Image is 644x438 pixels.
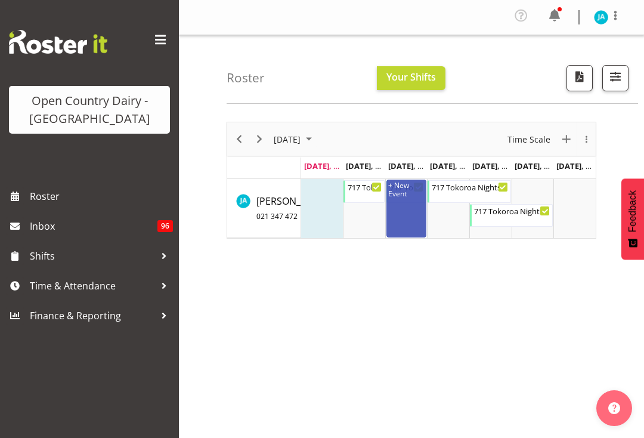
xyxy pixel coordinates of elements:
span: Roster [30,187,173,205]
div: Jeff Anderson"s event - 717 Tokoroa Nightshift Begin From Friday, September 12, 2025 at 4:45:00 P... [470,204,553,227]
button: Time Scale [506,132,553,147]
span: 021 347 472 [256,211,298,221]
span: [DATE], [DATE] [388,161,442,171]
h4: Roster [227,71,265,85]
span: [DATE] [273,132,302,147]
span: [DATE], [DATE] [304,161,358,171]
button: September 2025 [272,132,317,147]
span: Your Shifts [386,70,436,84]
button: Your Shifts [377,66,445,90]
span: Feedback [627,190,638,232]
span: Inbox [30,217,157,235]
span: Shifts [30,247,155,265]
div: 717 Tokoroa Dayshift [348,181,382,193]
div: Timeline Week of September 8, 2025 [227,122,596,239]
div: 717 Tokoroa Nightshift [432,181,507,193]
span: Time & Attendance [30,277,155,295]
div: Jeff Anderson"s event - 717 Tokoroa Dayshift Begin From Tuesday, September 9, 2025 at 6:30:00 AM ... [343,180,385,203]
img: Rosterit website logo [9,30,107,54]
button: New Event [559,132,575,147]
span: Time Scale [506,132,552,147]
a: [PERSON_NAME]021 347 472 [256,194,330,223]
span: [DATE], [DATE] [515,161,569,171]
img: jeff-anderson10294.jpg [594,10,608,24]
button: Filter Shifts [602,65,628,91]
span: Finance & Reporting [30,307,155,325]
div: + New Event [386,180,427,201]
img: help-xxl-2.png [608,402,620,414]
div: 717 Tokoroa Nightshift [474,205,550,217]
span: [PERSON_NAME] [256,195,330,222]
table: Timeline Week of September 8, 2025 [301,179,596,238]
td: Jeff Anderson resource [227,179,301,238]
div: Previous [229,122,249,156]
span: [DATE], [DATE] [430,161,484,171]
div: overflow [577,122,596,156]
div: Jeff Anderson"s event - 717 Tokoroa Nightshift Begin From Thursday, September 11, 2025 at 4:45:00... [428,180,510,203]
button: Download a PDF of the roster according to the set date range. [566,65,593,91]
span: [DATE], [DATE] [556,161,611,171]
button: Feedback - Show survey [621,178,644,260]
button: Previous [231,132,247,147]
div: Next [249,122,270,156]
span: [DATE], [DATE] [346,161,400,171]
span: 96 [157,220,173,232]
button: Next [252,132,268,147]
span: [DATE], [DATE] [472,161,527,171]
div: Open Country Dairy - [GEOGRAPHIC_DATA] [21,92,158,128]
